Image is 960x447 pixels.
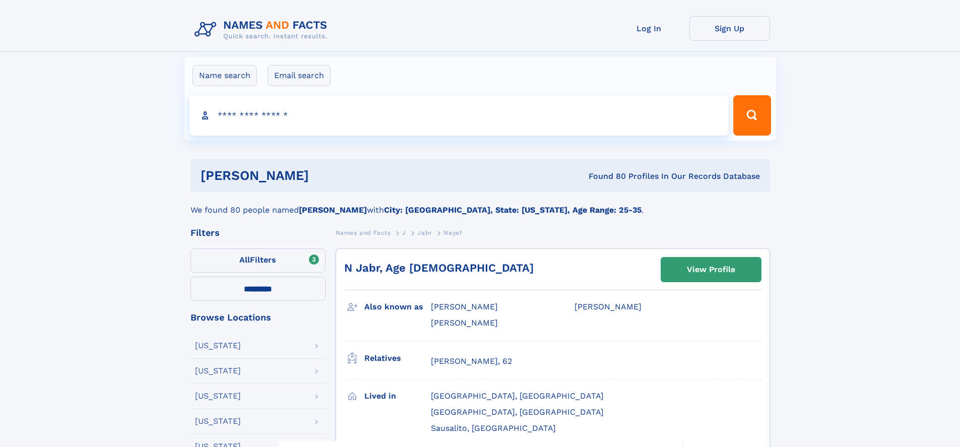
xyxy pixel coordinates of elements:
span: [GEOGRAPHIC_DATA], [GEOGRAPHIC_DATA] [431,407,604,417]
span: J [402,229,406,236]
h3: Relatives [364,350,431,367]
label: Email search [268,65,331,86]
div: [US_STATE] [195,342,241,350]
div: [US_STATE] [195,417,241,425]
span: Sausalito, [GEOGRAPHIC_DATA] [431,423,556,433]
a: [PERSON_NAME], 62 [431,356,512,367]
div: Filters [190,228,326,237]
span: Jabr [417,229,432,236]
h3: Lived in [364,388,431,405]
div: Found 80 Profiles In Our Records Database [449,171,760,182]
a: J [402,226,406,239]
a: Sign Up [689,16,770,41]
label: Name search [193,65,257,86]
div: We found 80 people named with . [190,192,770,216]
span: [GEOGRAPHIC_DATA], [GEOGRAPHIC_DATA] [431,391,604,401]
a: N Jabr, Age [DEMOGRAPHIC_DATA] [344,262,534,274]
h3: Also known as [364,298,431,315]
span: [PERSON_NAME] [431,318,498,328]
a: Names and Facts [336,226,391,239]
div: [US_STATE] [195,367,241,375]
input: search input [189,95,729,136]
a: View Profile [661,258,761,282]
span: Nayef [443,229,462,236]
label: Filters [190,248,326,273]
button: Search Button [733,95,771,136]
a: Jabr [417,226,432,239]
span: [PERSON_NAME] [574,302,642,311]
div: [US_STATE] [195,392,241,400]
div: View Profile [687,258,735,281]
a: Log In [609,16,689,41]
span: All [239,255,250,265]
b: City: [GEOGRAPHIC_DATA], State: [US_STATE], Age Range: 25-35 [384,205,642,215]
span: [PERSON_NAME] [431,302,498,311]
div: Browse Locations [190,313,326,322]
h1: [PERSON_NAME] [201,169,449,182]
b: [PERSON_NAME] [299,205,367,215]
img: Logo Names and Facts [190,16,336,43]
